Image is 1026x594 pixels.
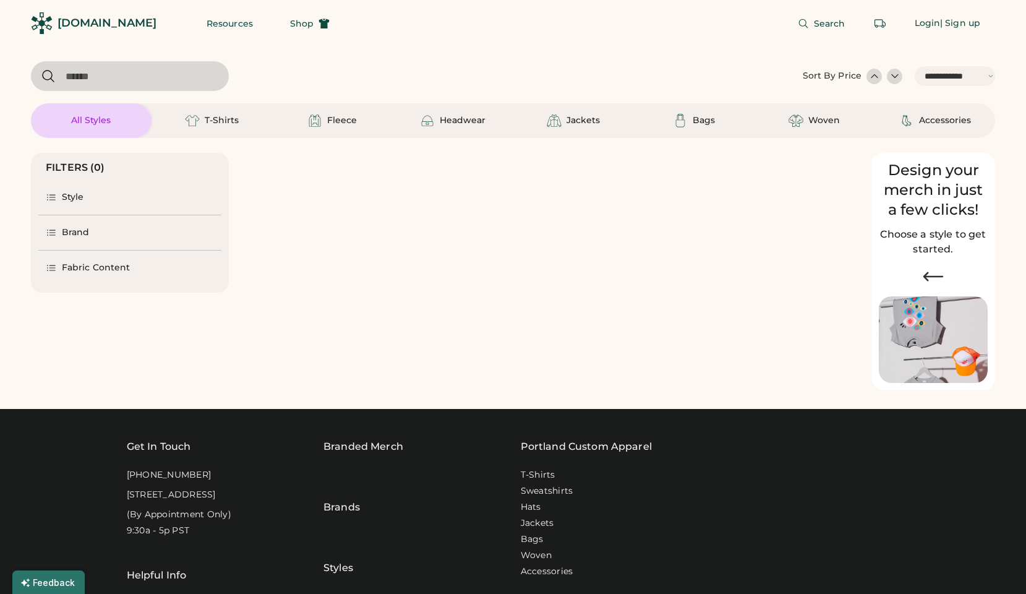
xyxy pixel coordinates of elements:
[31,12,53,34] img: Rendered Logo - Screens
[521,566,573,578] a: Accessories
[323,530,353,575] div: Styles
[521,485,573,497] a: Sweatshirts
[185,113,200,128] img: T-Shirts Icon
[62,191,84,204] div: Style
[62,226,90,239] div: Brand
[808,114,840,127] div: Woven
[803,70,861,82] div: Sort By Price
[62,262,130,274] div: Fabric Content
[879,296,988,384] img: Image of Lisa Congdon Eye Print on T-Shirt and Hat
[693,114,715,127] div: Bags
[521,533,544,546] a: Bags
[673,113,688,128] img: Bags Icon
[899,113,914,128] img: Accessories Icon
[521,501,541,514] a: Hats
[323,439,403,454] div: Branded Merch
[521,517,554,530] a: Jackets
[290,19,314,28] span: Shop
[919,114,971,127] div: Accessories
[275,11,344,36] button: Shop
[566,114,600,127] div: Jackets
[521,469,555,481] a: T-Shirts
[127,469,212,481] div: [PHONE_NUMBER]
[915,17,941,30] div: Login
[814,19,845,28] span: Search
[323,469,360,515] div: Brands
[46,160,105,175] div: FILTERS (0)
[127,525,190,537] div: 9:30a - 5p PST
[71,114,111,127] div: All Styles
[879,160,988,220] div: Design your merch in just a few clicks!
[58,15,156,31] div: [DOMAIN_NAME]
[127,568,187,583] div: Helpful Info
[879,227,988,257] h2: Choose a style to get started.
[940,17,980,30] div: | Sign up
[127,509,231,521] div: (By Appointment Only)
[521,439,652,454] a: Portland Custom Apparel
[789,113,803,128] img: Woven Icon
[440,114,485,127] div: Headwear
[327,114,357,127] div: Fleece
[127,489,216,501] div: [STREET_ADDRESS]
[868,11,892,36] button: Retrieve an order
[420,113,435,128] img: Headwear Icon
[205,114,239,127] div: T-Shirts
[307,113,322,128] img: Fleece Icon
[783,11,860,36] button: Search
[547,113,562,128] img: Jackets Icon
[521,549,552,562] a: Woven
[192,11,268,36] button: Resources
[127,439,191,454] div: Get In Touch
